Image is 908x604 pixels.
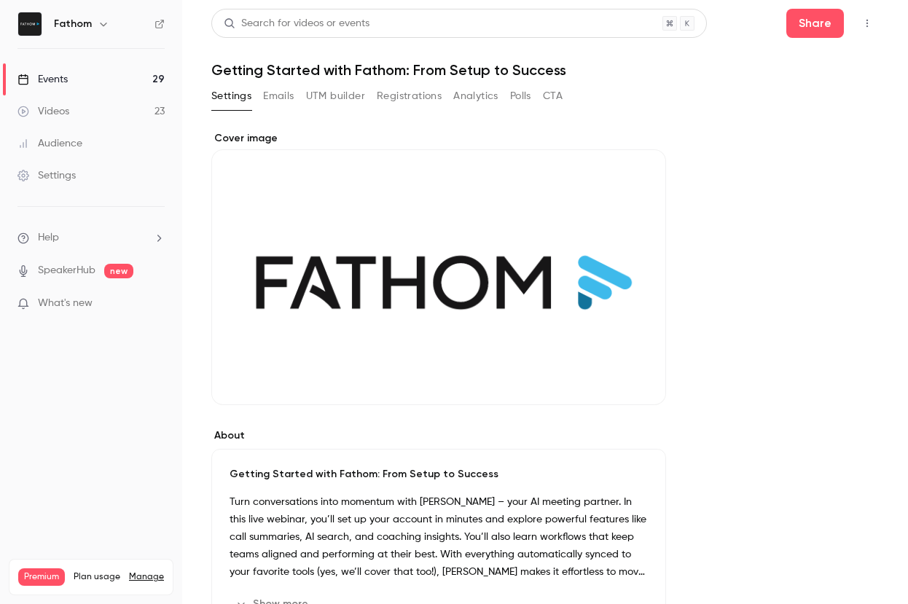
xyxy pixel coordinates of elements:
img: Fathom [18,12,42,36]
button: UTM builder [306,85,365,108]
a: Manage [129,571,164,583]
div: Search for videos or events [224,16,369,31]
div: Audience [17,136,82,151]
button: Settings [211,85,251,108]
span: new [104,264,133,278]
div: Events [17,72,68,87]
div: Videos [17,104,69,119]
button: Share [786,9,844,38]
span: Help [38,230,59,246]
button: Emails [263,85,294,108]
span: Premium [18,568,65,586]
button: Polls [510,85,531,108]
button: Analytics [453,85,498,108]
p: Getting Started with Fathom: From Setup to Success [230,467,648,482]
button: Registrations [377,85,442,108]
span: Plan usage [74,571,120,583]
a: SpeakerHub [38,263,95,278]
span: What's new [38,296,93,311]
h1: Getting Started with Fathom: From Setup to Success [211,61,879,79]
label: About [211,428,666,443]
button: CTA [543,85,563,108]
iframe: Noticeable Trigger [147,297,165,310]
label: Cover image [211,131,666,146]
div: Settings [17,168,76,183]
p: Turn conversations into momentum with [PERSON_NAME] – your AI meeting partner. In this live webin... [230,493,648,581]
li: help-dropdown-opener [17,230,165,246]
h6: Fathom [54,17,92,31]
section: Cover image [211,131,666,405]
